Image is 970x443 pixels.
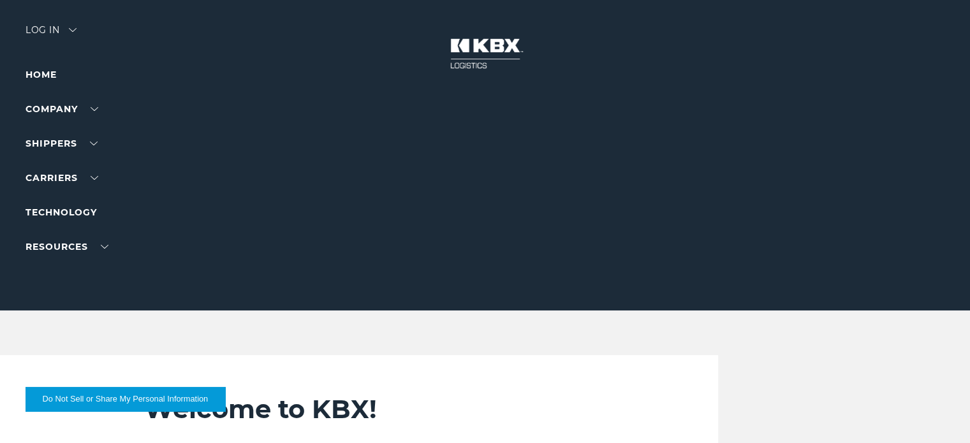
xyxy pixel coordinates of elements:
img: kbx logo [437,25,533,82]
a: SHIPPERS [26,138,98,149]
a: Carriers [26,172,98,184]
a: RESOURCES [26,241,108,252]
a: Company [26,103,98,115]
img: arrow [69,28,77,32]
div: Log in [26,25,77,44]
a: Home [26,69,57,80]
a: Technology [26,207,97,218]
button: Do Not Sell or Share My Personal Information [26,387,225,411]
h2: Welcome to KBX! [144,393,668,425]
